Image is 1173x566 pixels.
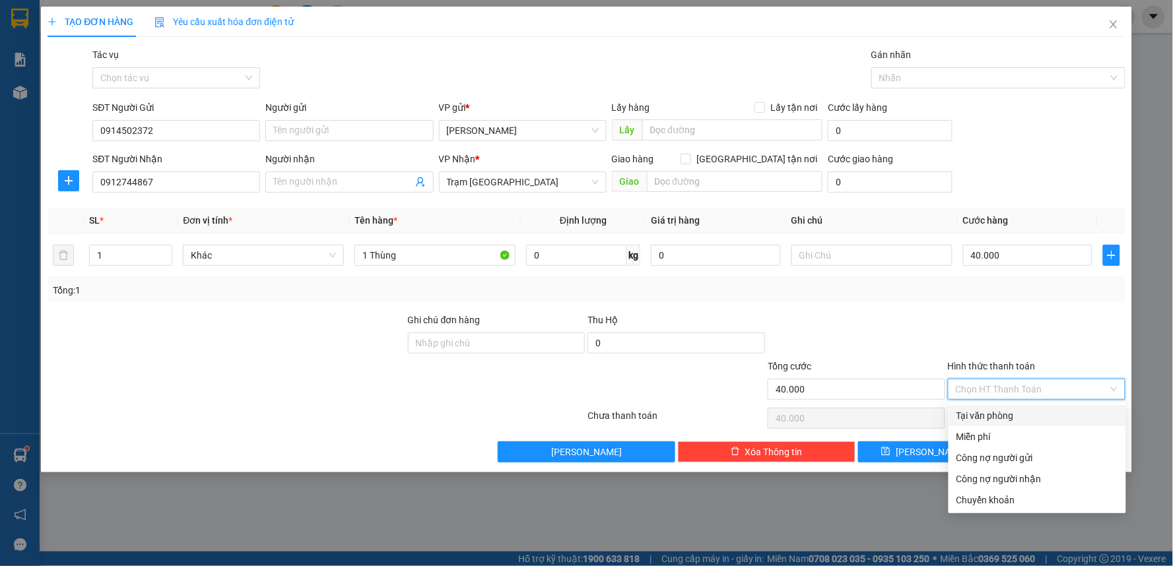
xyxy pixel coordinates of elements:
[447,121,599,141] span: Phan Thiết
[408,315,481,325] label: Ghi chú đơn hàng
[881,447,890,457] span: save
[59,175,79,186] span: plus
[731,447,740,457] span: delete
[498,441,675,462] button: [PERSON_NAME]
[354,215,397,226] span: Tên hàng
[956,493,1118,507] div: Chuyển khoản
[651,245,781,266] input: 0
[1095,7,1132,44] button: Close
[956,451,1118,465] div: Công nợ người gửi
[92,100,260,115] div: SĐT Người Gửi
[1103,245,1120,266] button: plus
[415,177,426,187] span: user-add
[587,315,618,325] span: Thu Hộ
[828,172,953,193] input: Cước giao hàng
[871,49,912,60] label: Gán nhãn
[439,154,476,164] span: VP Nhận
[354,245,516,266] input: VD: Bàn, Ghế
[1104,250,1119,261] span: plus
[745,445,803,459] span: Xóa Thông tin
[58,170,79,191] button: plus
[265,100,433,115] div: Người gửi
[765,100,822,115] span: Lấy tận nơi
[963,215,1009,226] span: Cước hàng
[89,215,100,226] span: SL
[551,445,622,459] span: [PERSON_NAME]
[439,100,607,115] div: VP gửi
[647,171,823,192] input: Dọc đường
[612,119,642,141] span: Lấy
[949,468,1126,489] div: Cước gửi hàng sẽ được ghi vào công nợ của người nhận
[948,361,1036,371] label: Hình thức thanh toán
[560,215,607,226] span: Định lượng
[11,93,260,110] div: Tên hàng: 1 CỤC ( : 1 )
[131,92,149,110] span: SL
[183,215,232,226] span: Đơn vị tính
[828,154,893,164] label: Cước giao hàng
[53,245,74,266] button: delete
[612,154,654,164] span: Giao hàng
[11,11,32,25] span: Gửi:
[651,215,700,226] span: Giá trị hàng
[11,41,117,59] div: 0908113663
[126,43,260,61] div: 0383518321
[612,102,650,113] span: Lấy hàng
[48,17,57,26] span: plus
[956,429,1118,444] div: Miễn phí
[154,17,165,28] img: icon
[126,11,260,43] div: Trạm [GEOGRAPHIC_DATA]
[612,171,647,192] span: Giao
[1108,19,1119,30] span: close
[265,152,433,166] div: Người nhận
[10,71,50,84] span: Đã thu :
[126,13,158,26] span: Nhận:
[786,208,958,234] th: Ghi chú
[691,152,822,166] span: [GEOGRAPHIC_DATA] tận nơi
[956,472,1118,486] div: Công nợ người nhận
[48,16,133,27] span: TẠO ĐƠN HÀNG
[791,245,953,266] input: Ghi Chú
[154,16,294,27] span: Yêu cầu xuất hóa đơn điện tử
[11,11,117,41] div: [PERSON_NAME]
[828,102,887,113] label: Cước lấy hàng
[627,245,640,266] span: kg
[92,49,119,60] label: Tác vụ
[642,119,823,141] input: Dọc đường
[949,447,1126,468] div: Cước gửi hàng sẽ được ghi vào công nợ của người gửi
[53,283,453,298] div: Tổng: 1
[896,445,966,459] span: [PERSON_NAME]
[92,152,260,166] div: SĐT Người Nhận
[768,361,811,371] span: Tổng cước
[956,408,1118,423] div: Tại văn phòng
[858,441,991,462] button: save[PERSON_NAME]
[828,120,953,141] input: Cước lấy hàng
[10,69,119,85] div: 40.000
[447,172,599,192] span: Trạm Sài Gòn
[586,408,766,431] div: Chưa thanh toán
[191,245,336,265] span: Khác
[678,441,855,462] button: deleteXóa Thông tin
[408,332,586,354] input: Ghi chú đơn hàng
